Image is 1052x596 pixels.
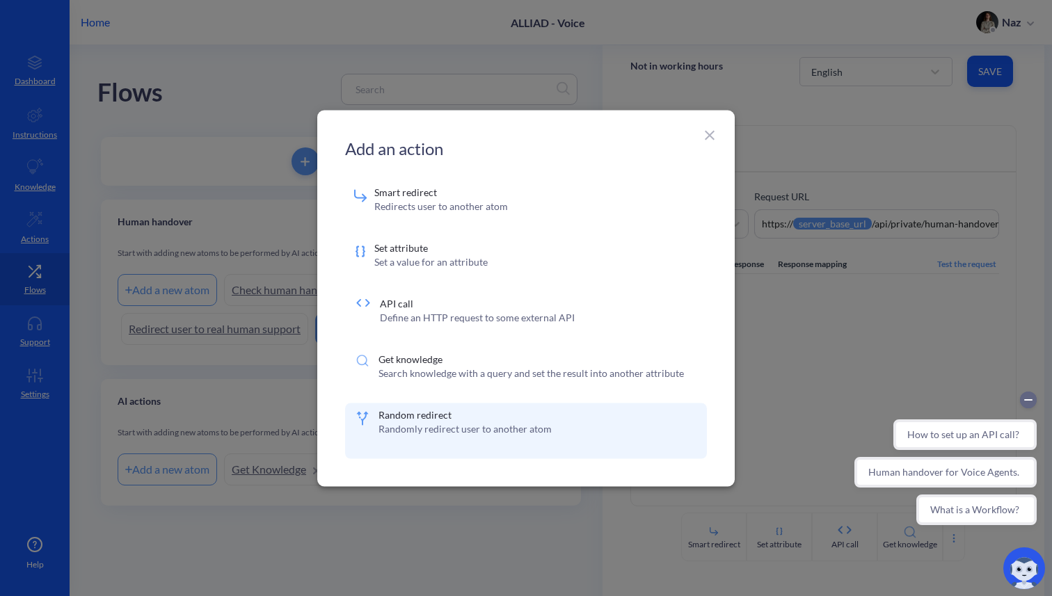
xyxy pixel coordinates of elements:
[378,410,552,419] p: Random redirect
[374,243,488,252] p: Set attribute
[378,422,552,434] p: Randomly redirect user to another atom
[378,354,684,364] p: Get knowledge
[374,200,508,211] p: Redirects user to another atom
[170,8,187,25] button: Collapse conversation starters
[380,311,575,323] p: Define an HTTP request to some external API
[374,187,508,197] p: Smart redirect
[380,298,575,308] p: API call
[44,36,187,67] button: How to set up an API call?
[67,111,187,142] button: What is a Workflow?
[374,255,488,267] p: Set a value for an attribute
[5,74,187,104] button: Human handover for Voice Agents.
[345,138,701,158] h2: Add an action
[378,367,684,378] p: Search knowledge with a query and set the result into another attribute
[1003,547,1045,589] img: copilot-icon.svg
